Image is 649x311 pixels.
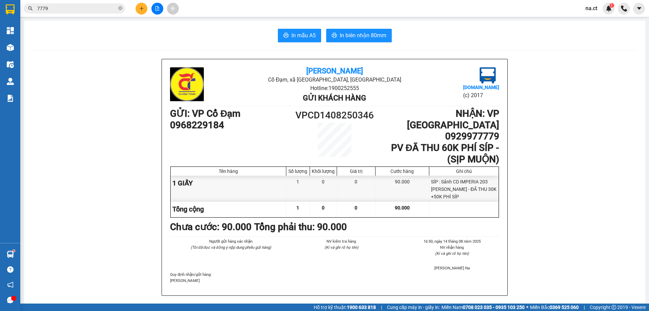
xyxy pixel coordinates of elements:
[170,221,251,232] b: Chưa cước : 90.000
[191,245,271,250] i: (Tôi đã đọc và đồng ý nộp dung phiếu gửi hàng)
[286,176,310,202] div: 1
[13,250,15,252] sup: 1
[306,67,363,75] b: [PERSON_NAME]
[28,6,33,11] span: search
[151,3,163,15] button: file-add
[314,304,376,311] span: Hỗ trợ kỹ thuật:
[584,304,585,311] span: |
[339,169,374,174] div: Giá trị
[606,5,612,12] img: icon-new-feature
[405,265,499,271] li: [PERSON_NAME] Na
[395,205,410,210] span: 90.000
[172,205,204,213] span: Tổng cộng
[480,67,496,84] img: logo.jpg
[225,75,444,84] li: Cổ Đạm, xã [GEOGRAPHIC_DATA], [GEOGRAPHIC_DATA]
[435,251,469,256] i: (Kí và ghi rõ họ tên)
[550,305,579,310] strong: 0369 525 060
[7,297,14,303] span: message
[322,205,324,210] span: 0
[405,244,499,250] li: NV nhận hàng
[155,6,160,11] span: file-add
[636,5,642,12] span: caret-down
[463,91,499,99] li: (c) 2017
[294,238,388,244] li: NV kiểm tra hàng
[118,6,122,10] span: close-circle
[347,305,376,310] strong: 1900 633 818
[7,266,14,273] span: question-circle
[118,5,122,12] span: close-circle
[7,61,14,68] img: warehouse-icon
[429,176,499,202] div: SÍP : Sảnh CD IMPERIA 203 [PERSON_NAME] - ĐÃ THU 30K +50K PHÍ SÍP
[7,78,14,85] img: warehouse-icon
[405,238,499,244] li: 16:50, ngày 14 tháng 08 năm 2025
[381,304,382,311] span: |
[376,142,499,165] h1: PV ĐÃ THU 60K PHÍ SÍP - (SỊP MUỘN)
[633,3,645,15] button: caret-down
[288,169,308,174] div: Số lượng
[530,304,579,311] span: Miền Bắc
[621,5,627,12] img: phone-icon
[170,119,293,131] h1: 0968229184
[170,108,240,119] b: GỬI : VP Cổ Đạm
[7,95,14,102] img: solution-icon
[463,305,525,310] strong: 0708 023 035 - 0935 103 250
[136,3,147,15] button: plus
[167,3,179,15] button: aim
[37,5,117,12] input: Tìm tên, số ĐT hoặc mã đơn
[171,176,286,202] div: 1 GIẤY
[609,3,614,8] sup: 1
[526,306,528,309] span: ⚪️
[332,32,337,39] span: printer
[278,29,321,42] button: printerIn mẫu A5
[7,44,14,51] img: warehouse-icon
[387,304,440,311] span: Cung cấp máy in - giấy in:
[337,176,376,202] div: 0
[441,304,525,311] span: Miền Nam
[355,205,357,210] span: 0
[6,4,15,15] img: logo-vxr
[312,169,335,174] div: Khối lượng
[376,176,429,202] div: 90.000
[376,131,499,142] h1: 0929977779
[170,271,499,284] div: Quy định nhận/gửi hàng :
[377,169,427,174] div: Cước hàng
[291,31,316,40] span: In mẫu A5
[184,238,278,244] li: Người gửi hàng xác nhận
[7,27,14,34] img: dashboard-icon
[283,32,289,39] span: printer
[170,67,204,101] img: logo.jpg
[170,6,175,11] span: aim
[225,84,444,92] li: Hotline: 1900252555
[324,245,358,250] i: (Kí và ghi rõ họ tên)
[7,251,14,258] img: warehouse-icon
[340,31,386,40] span: In biên nhận 80mm
[172,169,284,174] div: Tên hàng
[610,3,613,8] span: 1
[254,221,347,232] b: Tổng phải thu: 90.000
[611,305,616,310] span: copyright
[463,85,499,90] b: [DOMAIN_NAME]
[580,4,603,13] span: na.ct
[7,282,14,288] span: notification
[293,108,376,123] h1: VPCD1408250346
[326,29,392,42] button: printerIn biên nhận 80mm
[431,169,497,174] div: Ghi chú
[170,277,499,284] p: [PERSON_NAME]
[407,108,499,131] b: NHẬN : VP [GEOGRAPHIC_DATA]
[296,205,299,210] span: 1
[303,94,366,102] b: Gửi khách hàng
[310,176,337,202] div: 0
[139,6,144,11] span: plus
